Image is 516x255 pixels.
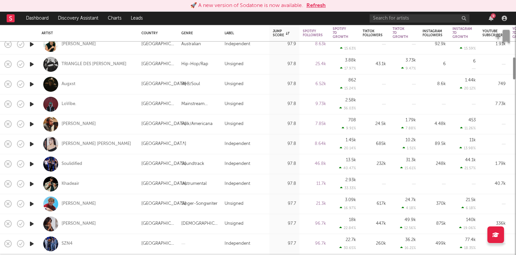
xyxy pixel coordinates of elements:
[466,198,476,202] div: 21.5k
[423,29,442,37] div: Instagram Followers
[303,180,326,188] div: 11.7k
[141,80,186,88] div: [GEOGRAPHIC_DATA]
[141,120,186,128] div: [GEOGRAPHIC_DATA]
[225,160,250,168] div: Independent
[340,86,356,90] div: 15.24 %
[141,60,175,68] div: [GEOGRAPHIC_DATA]
[406,58,416,63] div: 3.73k
[181,80,200,88] div: R&B/Soul
[62,61,126,67] div: TRIANGLE DES [PERSON_NAME]
[461,206,476,210] div: 6.18 %
[225,140,250,148] div: Independent
[363,140,386,148] div: 685k
[401,66,416,70] div: 9.47 %
[273,120,296,128] div: 97.8
[273,220,296,228] div: 97.7
[340,186,356,190] div: 33.33 %
[103,12,126,25] a: Charts
[181,180,207,188] div: Instrumental
[181,120,213,128] div: Folk/Americana
[126,12,147,25] a: Leads
[225,60,244,68] div: Unsigned
[181,160,204,168] div: Soundtrack
[460,246,476,250] div: 18.35 %
[460,166,476,170] div: 21.57 %
[423,40,446,48] div: 92.9k
[491,13,496,18] div: 9
[482,220,506,228] div: 336k
[273,240,296,248] div: 97.7
[403,146,416,150] div: 1.51 %
[465,158,476,162] div: 44.1k
[423,240,446,248] div: 499k
[62,161,82,167] div: Soulidified
[62,121,96,127] div: [PERSON_NAME]
[468,118,476,122] div: 453
[141,180,186,188] div: [GEOGRAPHIC_DATA]
[273,80,296,88] div: 97.8
[225,180,250,188] div: Independent
[303,200,326,208] div: 21.3k
[405,238,416,242] div: 36.2k
[62,221,96,227] a: [PERSON_NAME]
[400,166,416,170] div: 15.61 %
[141,40,175,48] div: [GEOGRAPHIC_DATA]
[303,140,326,148] div: 8.64k
[345,178,356,182] div: 2.93k
[225,120,244,128] div: Unsigned
[400,226,416,230] div: 12.56 %
[141,240,175,248] div: [GEOGRAPHIC_DATA]
[401,126,416,130] div: 7.88 %
[225,100,244,108] div: Unsigned
[340,146,356,150] div: 20.14 %
[469,138,476,142] div: 11k
[62,101,76,107] div: LoVibe.
[482,40,506,48] div: 1.91k
[62,141,131,147] a: [PERSON_NAME] [PERSON_NAME]
[423,120,446,128] div: 4.48k
[406,118,416,122] div: 1.79k
[465,78,476,82] div: 1.44k
[340,66,356,70] div: 17.97 %
[348,118,356,122] div: 708
[303,80,326,88] div: 6.52k
[273,200,296,208] div: 97.7
[62,41,96,47] div: [PERSON_NAME]
[460,46,476,51] div: 15.59 %
[482,160,506,168] div: 1.79k
[400,246,416,250] div: 16.21 %
[273,140,296,148] div: 97.8
[346,138,356,142] div: 1.45k
[489,16,493,21] button: 9
[363,240,386,248] div: 260k
[141,200,186,208] div: [GEOGRAPHIC_DATA]
[273,60,296,68] div: 97.8
[460,126,476,130] div: 11.26 %
[340,206,356,210] div: 16.97 %
[62,201,96,207] div: [PERSON_NAME]
[465,238,476,242] div: 77.4k
[21,12,53,25] a: Dashboard
[273,100,296,108] div: 97.8
[406,158,416,162] div: 31.3k
[482,29,505,37] div: YouTube Subscribers
[482,180,506,188] div: 40.7k
[62,81,76,87] a: Augxst
[363,60,386,68] div: 43.1k
[363,120,386,128] div: 24.5k
[460,86,476,90] div: 20.12 %
[53,12,103,25] a: Discovery Assistant
[459,146,476,150] div: 13.98 %
[141,160,186,168] div: [GEOGRAPHIC_DATA]
[303,240,326,248] div: 96.7k
[345,58,356,63] div: 3.88k
[402,206,416,210] div: 4.18 %
[141,140,186,148] div: [GEOGRAPHIC_DATA]
[303,160,326,168] div: 46.8k
[190,2,303,10] div: 🚀 A new version of Sodatone is now available.
[181,31,215,35] div: Genre
[181,100,218,108] div: Mainstream Electronic
[339,166,356,170] div: 40.47 %
[339,246,356,250] div: 30.65 %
